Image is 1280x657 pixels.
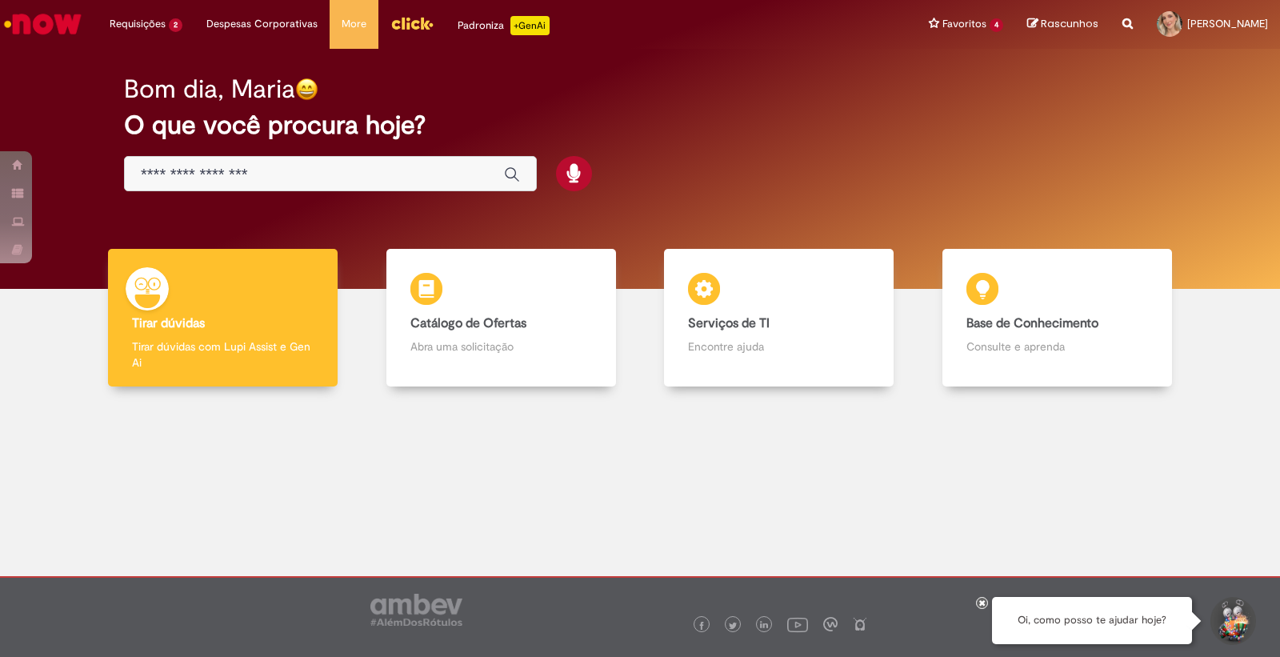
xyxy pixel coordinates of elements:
img: logo_footer_youtube.png [787,614,808,635]
span: [PERSON_NAME] [1187,17,1268,30]
b: Base de Conhecimento [966,315,1098,331]
p: Consulte e aprenda [966,339,1148,355]
img: click_logo_yellow_360x200.png [390,11,434,35]
span: Rascunhos [1041,16,1098,31]
a: Serviços de TI Encontre ajuda [640,249,918,387]
img: ServiceNow [2,8,84,40]
span: Requisições [110,16,166,32]
b: Tirar dúvidas [132,315,205,331]
h2: O que você procura hoje? [124,111,1156,139]
img: happy-face.png [295,78,318,101]
b: Serviços de TI [688,315,770,331]
span: More [342,16,366,32]
img: logo_footer_linkedin.png [760,621,768,631]
img: logo_footer_naosei.png [853,617,867,631]
a: Rascunhos [1027,17,1098,32]
img: logo_footer_facebook.png [698,622,706,630]
span: 4 [990,18,1003,32]
span: Despesas Corporativas [206,16,318,32]
p: Encontre ajuda [688,339,870,355]
span: Favoritos [942,16,986,32]
span: 2 [169,18,182,32]
h2: Bom dia, Maria [124,75,295,103]
b: Catálogo de Ofertas [410,315,526,331]
p: Tirar dúvidas com Lupi Assist e Gen Ai [132,339,314,371]
div: Padroniza [458,16,550,35]
img: logo_footer_workplace.png [823,617,838,631]
a: Tirar dúvidas Tirar dúvidas com Lupi Assist e Gen Ai [84,249,362,387]
img: logo_footer_ambev_rotulo_gray.png [370,594,462,626]
div: Oi, como posso te ajudar hoje? [992,597,1192,644]
button: Iniciar Conversa de Suporte [1208,597,1256,645]
a: Catálogo de Ofertas Abra uma solicitação [362,249,641,387]
a: Base de Conhecimento Consulte e aprenda [918,249,1197,387]
img: logo_footer_twitter.png [729,622,737,630]
p: +GenAi [510,16,550,35]
p: Abra uma solicitação [410,339,592,355]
